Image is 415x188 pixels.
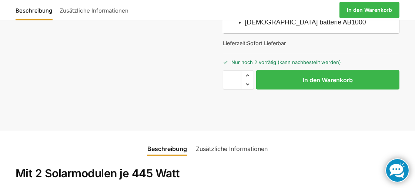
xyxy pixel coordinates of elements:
[143,140,191,158] a: Beschreibung
[247,40,286,46] span: Sofort Lieferbar
[245,19,366,26] a: [DEMOGRAPHIC_DATA] batterie AB1000
[56,1,133,19] a: Zusätzliche Informationen
[223,70,241,90] input: Produktmenge
[241,80,254,89] span: Reduce quantity
[223,53,399,66] p: Nur noch 2 vorrätig (kann nachbestellt werden)
[241,71,254,80] span: Increase quantity
[339,2,400,18] a: In den Warenkorb
[16,1,56,19] a: Beschreibung
[16,167,399,181] h2: Mit 2 Solarmodulen je 445 Watt
[191,140,272,158] a: Zusätzliche Informationen
[256,70,399,90] button: In den Warenkorb
[221,94,401,114] iframe: Sicherer Rahmen für schnelle Bezahlvorgänge
[223,40,286,46] span: Lieferzeit:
